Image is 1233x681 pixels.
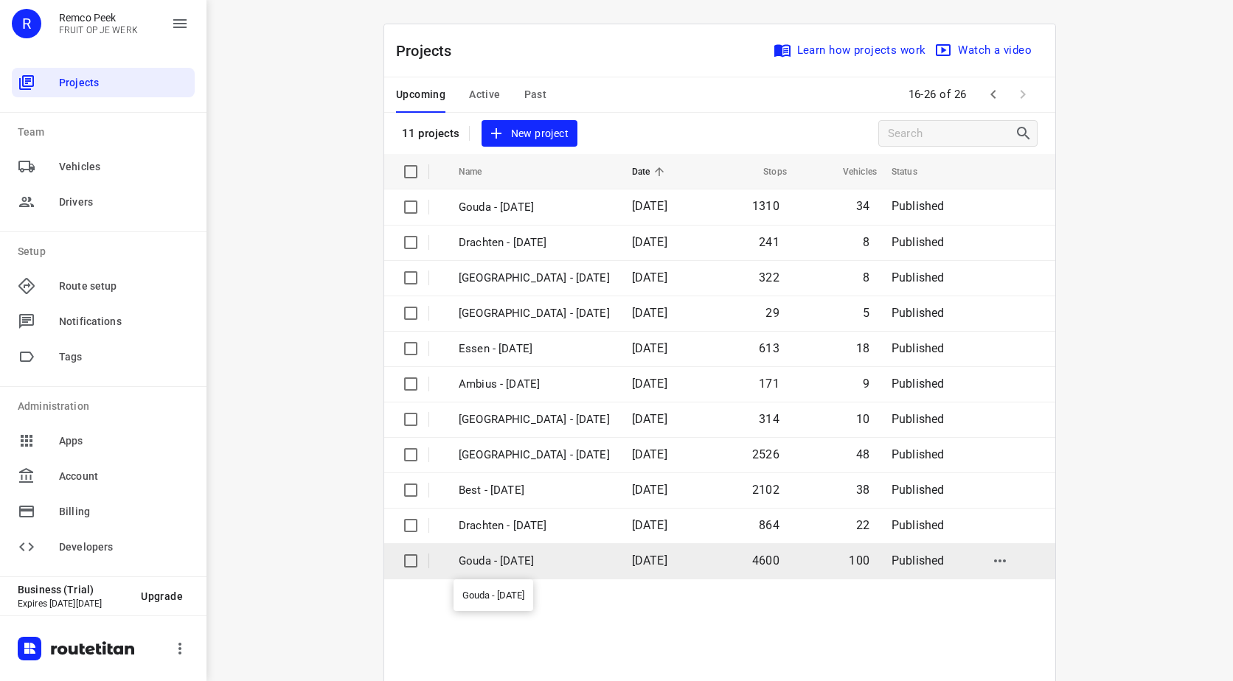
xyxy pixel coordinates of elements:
[632,199,667,213] span: [DATE]
[892,447,945,461] span: Published
[18,598,129,609] p: Expires [DATE][DATE]
[849,553,869,567] span: 100
[892,341,945,355] span: Published
[12,68,195,97] div: Projects
[903,79,973,111] span: 16-26 of 26
[856,518,869,532] span: 22
[482,120,577,147] button: New project
[459,305,610,322] p: Gemeente Rotterdam - Monday
[863,377,869,391] span: 9
[892,553,945,567] span: Published
[759,518,779,532] span: 864
[141,590,183,602] span: Upgrade
[752,483,779,497] span: 2102
[863,235,869,249] span: 8
[459,517,610,534] p: Drachten - Monday
[12,426,195,455] div: Apps
[12,497,195,526] div: Billing
[632,306,667,320] span: [DATE]
[632,518,667,532] span: [DATE]
[12,271,195,301] div: Route setup
[459,163,501,181] span: Name
[59,159,189,175] span: Vehicles
[752,447,779,461] span: 2526
[759,377,779,391] span: 171
[459,376,610,393] p: Ambius - Monday
[12,342,195,371] div: Tags
[12,152,195,181] div: Vehicles
[469,85,500,104] span: Active
[632,270,667,284] span: [DATE]
[892,306,945,320] span: Published
[856,412,869,426] span: 10
[459,553,610,570] p: Gouda - [DATE]
[892,518,945,532] span: Published
[524,85,547,104] span: Past
[59,433,189,449] span: Apps
[892,163,937,181] span: Status
[59,25,138,35] p: FRUIT OP JE WERK
[765,306,779,320] span: 29
[1015,125,1037,142] div: Search
[632,447,667,461] span: [DATE]
[759,235,779,249] span: 241
[892,199,945,213] span: Published
[892,235,945,249] span: Published
[402,127,460,140] p: 11 projects
[892,377,945,391] span: Published
[632,163,670,181] span: Date
[632,377,667,391] span: [DATE]
[59,75,189,91] span: Projects
[459,411,610,428] p: Antwerpen - Monday
[892,412,945,426] span: Published
[18,125,195,140] p: Team
[856,199,869,213] span: 34
[59,469,189,484] span: Account
[396,40,464,62] p: Projects
[59,539,189,555] span: Developers
[59,349,189,365] span: Tags
[12,532,195,562] div: Developers
[759,412,779,426] span: 314
[632,553,667,567] span: [DATE]
[12,307,195,336] div: Notifications
[459,482,610,499] p: Best - Monday
[632,235,667,249] span: [DATE]
[12,461,195,491] div: Account
[856,447,869,461] span: 48
[59,195,189,210] span: Drivers
[759,270,779,284] span: 322
[459,234,610,251] p: Drachten - Tuesday
[59,504,189,520] span: Billing
[759,341,779,355] span: 613
[888,122,1015,145] input: Search projects
[752,553,779,567] span: 4600
[59,279,189,294] span: Route setup
[459,199,610,216] p: Gouda - Tuesday
[12,9,41,38] div: R
[12,187,195,217] div: Drivers
[459,447,610,464] p: Zwolle - Monday
[59,12,138,24] p: Remco Peek
[632,341,667,355] span: [DATE]
[1008,80,1038,109] span: Next Page
[744,163,787,181] span: Stops
[863,270,869,284] span: 8
[18,244,195,259] p: Setup
[632,483,667,497] span: [DATE]
[892,483,945,497] span: Published
[459,340,610,357] p: Essen - Monday
[490,125,569,143] span: New project
[129,583,195,610] button: Upgrade
[824,163,877,181] span: Vehicles
[752,199,779,213] span: 1310
[856,483,869,497] span: 38
[892,270,945,284] span: Published
[18,399,195,414] p: Administration
[459,270,610,287] p: Zwolle - Tuesday
[396,85,445,104] span: Upcoming
[979,80,1008,109] span: Previous Page
[59,314,189,329] span: Notifications
[632,412,667,426] span: [DATE]
[18,584,129,596] p: Business (Trial)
